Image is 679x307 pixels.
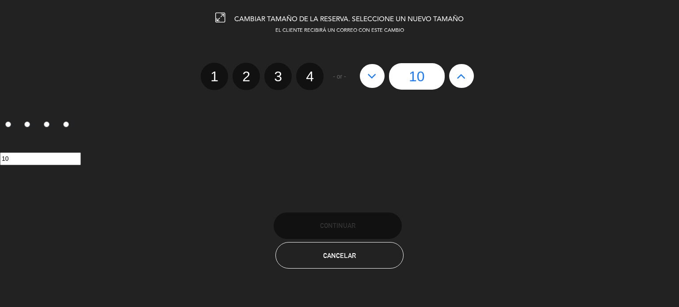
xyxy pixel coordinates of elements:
span: Cancelar [323,252,356,259]
span: - or - [333,72,346,82]
label: 4 [58,118,77,133]
label: 3 [264,63,292,90]
label: 3 [39,118,58,133]
label: 2 [233,63,260,90]
label: 1 [201,63,228,90]
input: 1 [5,121,11,127]
input: 4 [63,121,69,127]
label: 4 [296,63,324,90]
span: Continuar [320,222,355,229]
span: CAMBIAR TAMAÑO DE LA RESERVA. SELECCIONE UN NUEVO TAMAÑO [234,16,464,23]
input: 3 [44,121,50,127]
button: Continuar [274,212,402,239]
span: EL CLIENTE RECIBIRÁ UN CORREO CON ESTE CAMBIO [275,28,404,33]
button: Cancelar [275,242,404,269]
label: 2 [19,118,39,133]
input: 2 [24,121,30,127]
